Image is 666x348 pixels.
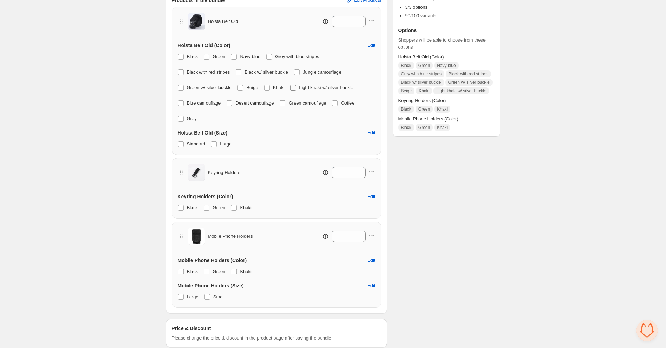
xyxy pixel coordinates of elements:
[401,71,442,77] span: Grey with blue stripes
[187,205,198,210] span: Black
[178,129,228,136] h3: Holsta Belt Old (Size)
[405,13,437,18] span: 90/100 variants
[363,40,379,51] button: Edit
[178,257,247,264] h3: Mobile Phone Holders (Color)
[398,97,495,104] span: Keyring Holders (Color)
[401,80,441,85] span: Black w/ silver buckle
[436,88,486,94] span: Light khaki w/ silver buckle
[405,5,428,10] span: 3/3 options
[367,257,375,263] span: Edit
[187,69,230,75] span: Black with red stripes
[288,100,326,106] span: Green camouflage
[178,282,244,289] h3: Mobile Phone Holders (Size)
[188,228,205,245] img: Mobile Phone Holders
[208,169,241,176] span: Keyring Holders
[187,85,232,90] span: Green w/ silver buckle
[187,294,198,299] span: Large
[367,283,375,288] span: Edit
[398,54,495,61] span: Holsta Belt Old (Color)
[172,335,331,342] span: Please change the price & discount in the product page after saving the bundle
[401,125,411,130] span: Black
[437,63,456,68] span: Navy blue
[246,85,258,90] span: Beige
[363,280,379,291] button: Edit
[398,37,495,51] span: Shoppers will be able to choose from these options
[363,127,379,138] button: Edit
[187,116,197,121] span: Grey
[172,325,211,332] h3: Price & Discount
[275,54,319,59] span: Grey with blue stripes
[398,116,495,123] span: Mobile Phone Holders (Color)
[240,205,252,210] span: Khaki
[187,269,198,274] span: Black
[418,125,430,130] span: Green
[419,88,429,94] span: Khaki
[367,194,375,199] span: Edit
[398,27,495,34] h3: Options
[178,42,230,49] h3: Holsta Belt Old (Color)
[208,18,239,25] span: Holsta Belt Old
[437,106,448,112] span: Khaki
[448,80,490,85] span: Green w/ silver buckle
[213,269,225,274] span: Green
[187,54,198,59] span: Black
[401,88,412,94] span: Beige
[187,100,221,106] span: Blue camouflage
[240,269,252,274] span: Khaki
[367,130,375,136] span: Edit
[299,85,353,90] span: Light khaki w/ silver buckle
[449,71,488,77] span: Black with red stripes
[341,100,354,106] span: Coffee
[178,193,233,200] h3: Keyring Holders (Color)
[187,141,205,147] span: Standard
[208,233,253,240] span: Mobile Phone Holders
[273,85,285,90] span: Khaki
[245,69,288,75] span: Black w/ silver buckle
[213,54,225,59] span: Green
[213,205,225,210] span: Green
[240,54,260,59] span: Navy blue
[235,100,274,106] span: Desert camouflage
[220,141,231,147] span: Large
[418,106,430,112] span: Green
[418,63,430,68] span: Green
[363,191,379,202] button: Edit
[401,106,411,112] span: Black
[636,320,658,341] div: Open chat
[437,125,448,130] span: Khaki
[213,294,225,299] span: Small
[367,43,375,48] span: Edit
[188,13,205,30] img: Holsta Belt Old
[363,255,379,266] button: Edit
[188,164,205,181] img: Keyring Holders
[303,69,341,75] span: Jungle camouflage
[401,63,411,68] span: Black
